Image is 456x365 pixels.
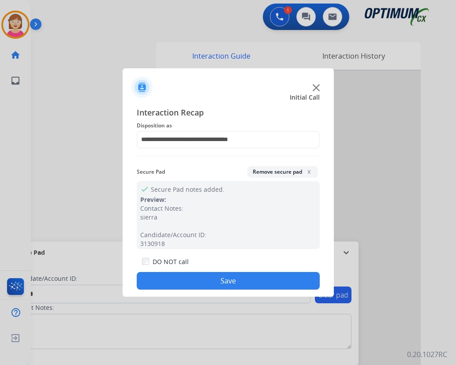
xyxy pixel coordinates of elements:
span: Secure Pad [137,167,165,177]
span: Preview: [140,195,166,204]
button: Save [137,272,320,290]
label: DO NOT call [153,257,189,266]
span: x [306,168,313,175]
img: contactIcon [131,77,153,98]
p: 0.20.1027RC [407,349,447,360]
div: Secure Pad notes added. [137,181,320,249]
div: Contact Notes: sierra Candidate/Account ID: 3130918 [140,204,316,248]
mat-icon: check [140,185,147,192]
span: Disposition as [137,120,320,131]
span: Interaction Recap [137,106,320,120]
button: Remove secure padx [247,166,318,178]
span: Initial Call [290,93,320,102]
